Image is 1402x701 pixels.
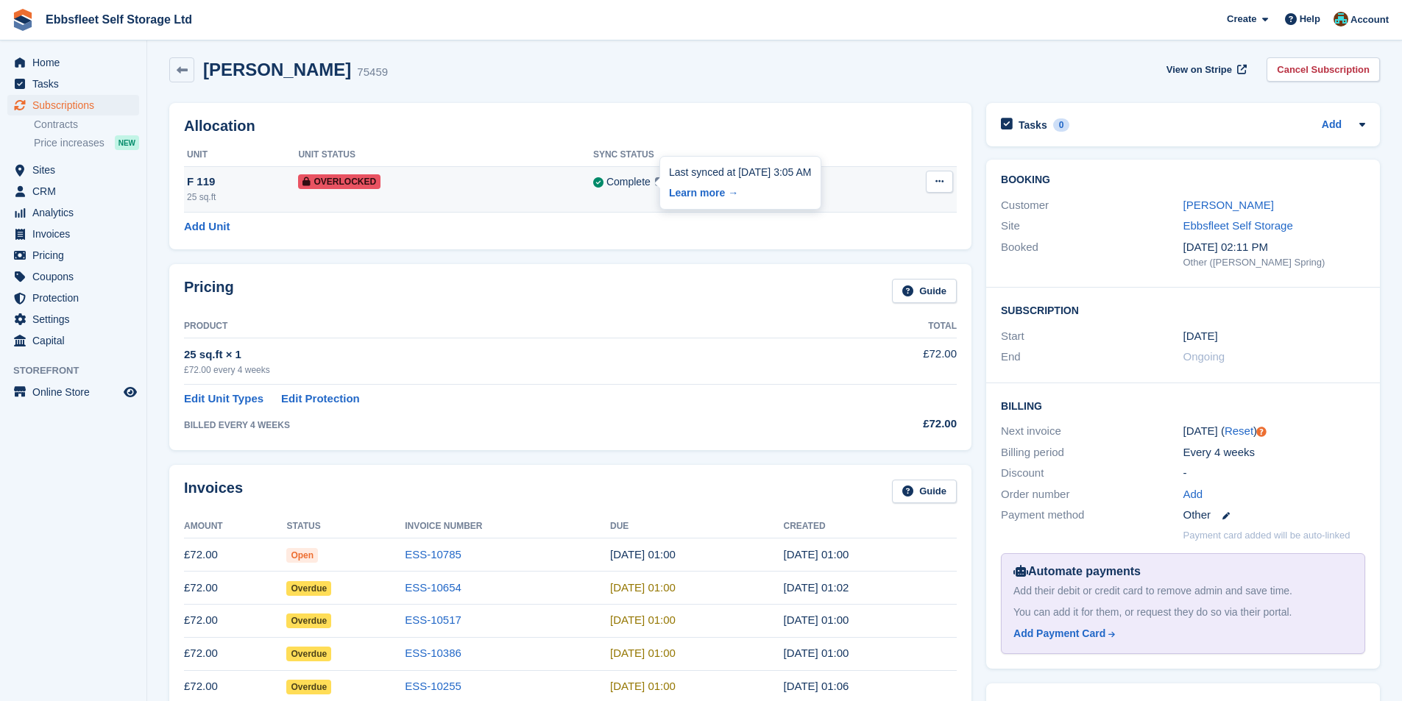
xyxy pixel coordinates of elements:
[7,181,139,202] a: menu
[1019,118,1047,132] h2: Tasks
[7,266,139,287] a: menu
[1183,528,1350,543] p: Payment card added will be auto-linked
[1001,239,1183,270] div: Booked
[1001,465,1183,482] div: Discount
[784,647,849,659] time: 2025-05-27 00:00:55 UTC
[1001,174,1365,186] h2: Booking
[184,604,286,637] td: £72.00
[298,143,592,167] th: Unit Status
[184,279,234,303] h2: Pricing
[32,288,121,308] span: Protection
[405,613,461,626] a: ESS-10517
[405,515,610,538] th: Invoice Number
[115,135,139,150] div: NEW
[7,74,139,94] a: menu
[1183,507,1365,524] div: Other
[32,160,121,180] span: Sites
[32,52,121,73] span: Home
[32,95,121,115] span: Subscriptions
[610,581,676,594] time: 2025-07-23 00:00:00 UTC
[32,266,121,287] span: Coupons
[184,118,957,135] h2: Allocation
[892,279,957,303] a: Guide
[610,515,783,538] th: Due
[281,391,360,408] a: Edit Protection
[1001,444,1183,461] div: Billing period
[184,143,298,167] th: Unit
[12,9,34,31] img: stora-icon-8386f47178a22dfd0bd8f6a31ec36ba5ce8667c1dd55bd0f319d3a0aa187defe.svg
[34,135,139,151] a: Price increases NEW
[1183,423,1365,440] div: [DATE] ( )
[1166,63,1232,77] span: View on Stripe
[203,60,351,79] h2: [PERSON_NAME]
[32,202,121,223] span: Analytics
[1227,12,1256,26] span: Create
[184,391,263,408] a: Edit Unit Types
[7,245,139,266] a: menu
[1001,218,1183,235] div: Site
[610,647,676,659] time: 2025-05-28 00:00:00 UTC
[1255,425,1268,438] div: Tooltip anchor
[32,382,121,402] span: Online Store
[1300,12,1320,26] span: Help
[1053,118,1070,132] div: 0
[1001,398,1365,413] h2: Billing
[784,548,849,561] time: 2025-08-19 00:00:49 UTC
[184,572,286,605] td: £72.00
[7,330,139,351] a: menu
[32,309,121,330] span: Settings
[7,52,139,73] a: menu
[357,64,388,81] div: 75459
[1267,57,1380,82] a: Cancel Subscription
[187,174,298,191] div: F 119
[1350,13,1389,27] span: Account
[286,647,331,661] span: Overdue
[1334,12,1348,26] img: George Spring
[1013,563,1353,580] div: Automate payments
[1013,583,1353,599] div: Add their debit or credit card to remove admin and save time.
[1183,444,1365,461] div: Every 4 weeks
[1001,328,1183,345] div: Start
[286,581,331,596] span: Overdue
[405,647,461,659] a: ESS-10386
[32,330,121,351] span: Capital
[7,382,139,402] a: menu
[184,480,243,504] h2: Invoices
[32,74,121,94] span: Tasks
[184,218,230,235] a: Add Unit
[184,346,832,363] div: 25 sq.ft × 1
[184,419,832,432] div: BILLED EVERY 4 WEEKS
[34,118,139,132] a: Contracts
[1183,465,1365,482] div: -
[286,548,318,563] span: Open
[1183,199,1274,211] a: [PERSON_NAME]
[32,181,121,202] span: CRM
[610,613,676,626] time: 2025-06-25 00:00:00 UTC
[1183,219,1293,232] a: Ebbsfleet Self Storage
[184,363,832,377] div: £72.00 every 4 weeks
[1001,486,1183,503] div: Order number
[7,95,139,115] a: menu
[784,581,849,594] time: 2025-07-22 00:02:30 UTC
[184,315,832,338] th: Product
[1013,626,1347,641] a: Add Payment Card
[184,637,286,670] td: £72.00
[7,160,139,180] a: menu
[1001,302,1365,317] h2: Subscription
[1183,486,1203,503] a: Add
[286,613,331,628] span: Overdue
[832,315,957,338] th: Total
[1225,424,1253,437] a: Reset
[610,548,676,561] time: 2025-08-20 00:00:00 UTC
[7,202,139,223] a: menu
[286,515,405,538] th: Status
[1183,255,1365,270] div: Other ([PERSON_NAME] Spring)
[13,363,146,378] span: Storefront
[1183,350,1225,363] span: Ongoing
[286,680,331,694] span: Overdue
[784,515,957,538] th: Created
[1013,626,1105,641] div: Add Payment Card
[1322,117,1342,134] a: Add
[610,680,676,692] time: 2025-04-30 00:00:00 UTC
[1001,507,1183,524] div: Payment method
